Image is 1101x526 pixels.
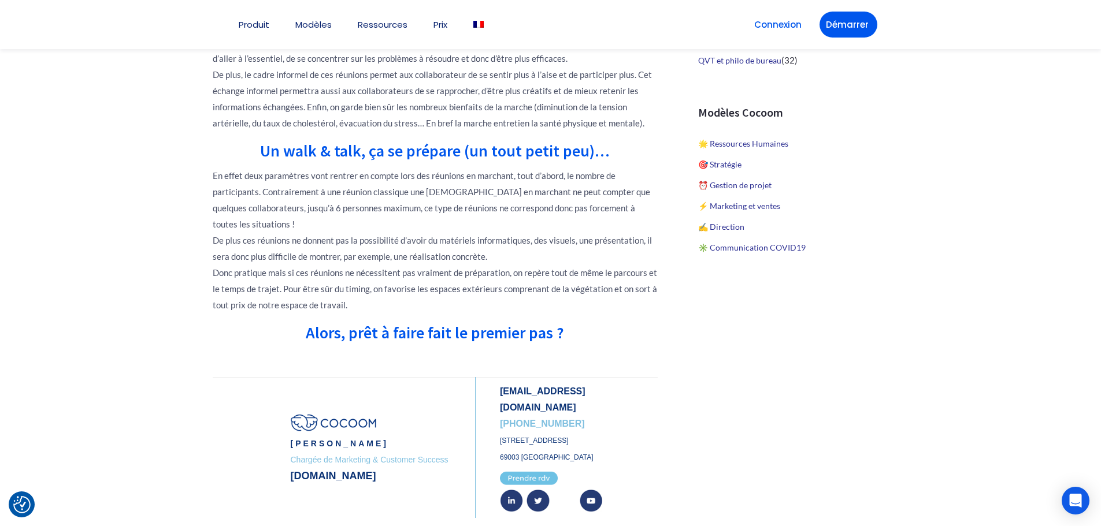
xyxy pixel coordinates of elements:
img: Revisit consent button [13,496,31,513]
a: ✳️ Communication COVID19 [698,243,806,252]
img: Français [473,21,484,28]
span: [PHONE_NUMBER] [500,419,585,428]
span: [STREET_ADDRESS] 69003 [GEOGRAPHIC_DATA] [500,437,594,461]
a: 🌟 Ressources Humaines [698,139,788,148]
a: Démarrer [820,12,877,38]
button: Consent Preferences [13,496,31,513]
h2: Alors, prêt à faire fait le premier pas ? [213,324,658,341]
a: ⚡️ Marketing et ventes [698,201,780,211]
a: [EMAIL_ADDRESS][DOMAIN_NAME] [500,386,585,412]
span: Chargée de Marketing & Customer Success [291,455,448,464]
a: [DOMAIN_NAME] [291,470,376,482]
h3: Modèles Cocoom [698,106,889,120]
a: Modèles [295,20,332,29]
span: [PERSON_NAME] [291,439,388,448]
li: (32) [698,50,889,71]
a: 🎯 Stratégie [698,159,742,169]
p: En effet deux paramètres vont rentrer en compte lors des réunions en marchant, tout d’abord, le n... [213,167,658,313]
div: Open Intercom Messenger [1062,487,1089,514]
a: ⏰ Gestion de projet [698,180,772,190]
a: ✍️ Direction [698,222,744,232]
h2: Un walk & talk, ça se prépare (un tout petit peu)… [213,143,658,159]
a: Prix [433,20,447,29]
a: Produit [239,20,269,29]
a: Ressources [358,20,407,29]
a: Connexion [748,12,808,38]
a: QVT et philo de bureau [698,55,781,65]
